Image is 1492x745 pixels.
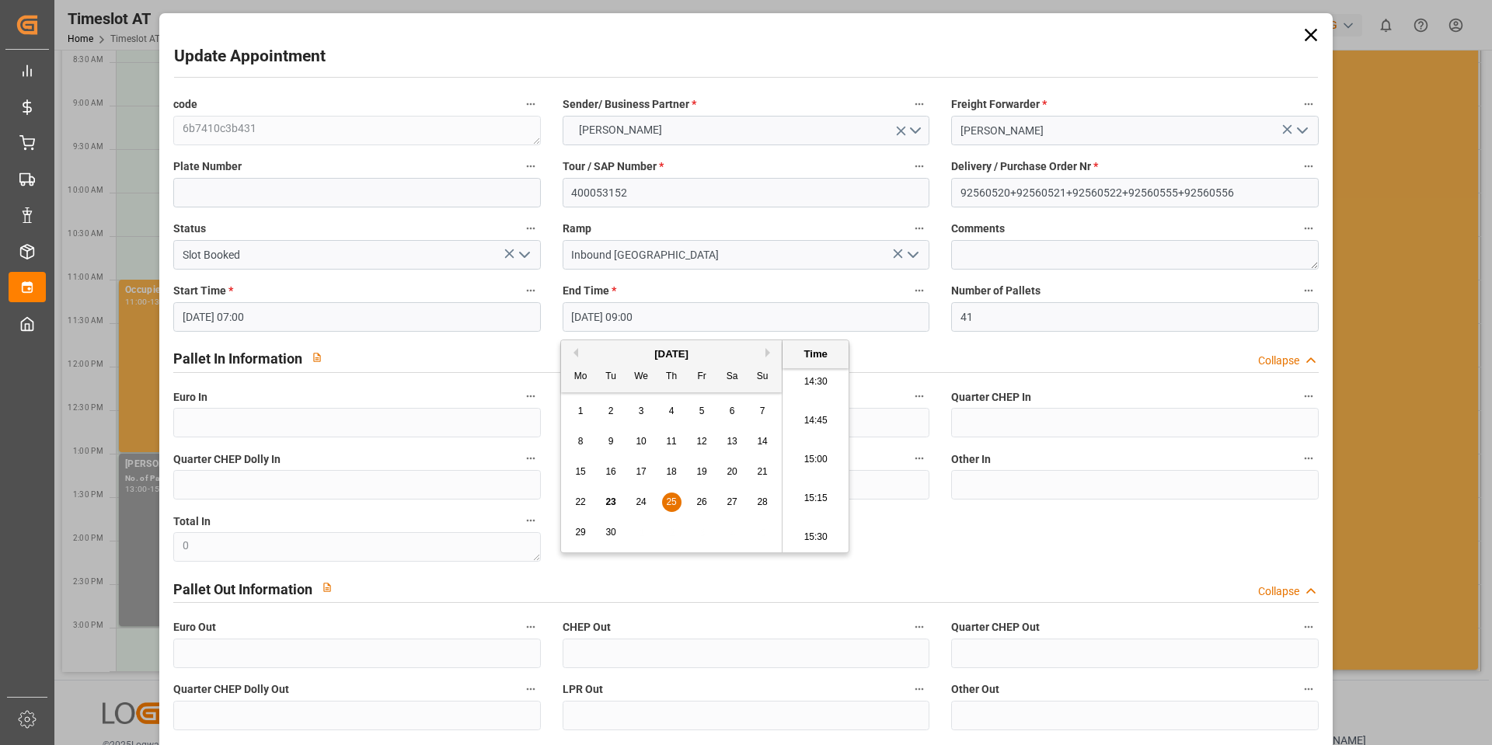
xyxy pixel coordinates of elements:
div: Choose Sunday, September 7th, 2025 [753,402,772,421]
h2: Pallet In Information [173,348,302,369]
div: Fr [692,367,712,387]
span: CHEP Out [563,619,611,635]
span: 23 [605,496,615,507]
div: Tu [601,367,621,387]
input: DD.MM.YYYY HH:MM [563,302,929,332]
button: Previous Month [569,348,578,357]
span: 3 [639,406,644,416]
div: Choose Tuesday, September 16th, 2025 [601,462,621,482]
span: code [173,96,197,113]
span: 21 [757,466,767,477]
span: 13 [727,436,737,447]
div: Choose Wednesday, September 3rd, 2025 [632,402,651,421]
button: View description [302,343,332,372]
span: Plate Number [173,158,242,175]
span: Freight Forwarder [951,96,1047,113]
button: Total In [521,510,541,531]
button: Euro In [521,386,541,406]
li: 15:00 [783,440,849,479]
button: LPR Out [909,679,929,699]
button: CHEP In [909,386,929,406]
span: 6 [730,406,735,416]
li: 14:30 [783,363,849,402]
div: Choose Monday, September 29th, 2025 [571,523,591,542]
div: [DATE] [561,346,782,362]
div: Time [786,346,845,362]
span: 15 [575,466,585,477]
button: View description [312,573,342,602]
div: Collapse [1258,583,1299,600]
div: Choose Wednesday, September 17th, 2025 [632,462,651,482]
span: 4 [669,406,675,416]
span: 22 [575,496,585,507]
span: Quarter CHEP Out [951,619,1040,635]
span: Sender/ Business Partner [563,96,696,113]
span: LPR Out [563,681,603,698]
button: Sender/ Business Partner * [909,94,929,114]
span: 26 [696,496,706,507]
button: open menu [1289,119,1312,143]
span: 14 [757,436,767,447]
div: Choose Tuesday, September 2nd, 2025 [601,402,621,421]
div: Sa [723,367,742,387]
div: Choose Saturday, September 6th, 2025 [723,402,742,421]
button: LPR In [909,448,929,468]
button: Delivery / Purchase Order Nr * [1299,156,1319,176]
div: Choose Wednesday, September 10th, 2025 [632,432,651,451]
button: Comments [1299,218,1319,238]
span: 25 [666,496,676,507]
span: 29 [575,527,585,538]
span: Number of Pallets [951,283,1041,299]
button: Quarter CHEP In [1299,386,1319,406]
span: Ramp [563,221,591,237]
div: Choose Friday, September 5th, 2025 [692,402,712,421]
button: Euro Out [521,617,541,637]
div: Choose Monday, September 8th, 2025 [571,432,591,451]
div: Choose Monday, September 15th, 2025 [571,462,591,482]
li: 15:30 [783,518,849,557]
div: Mo [571,367,591,387]
span: Tour / SAP Number [563,158,664,175]
span: 7 [760,406,765,416]
button: Quarter CHEP Out [1299,617,1319,637]
button: Other Out [1299,679,1319,699]
span: Other Out [951,681,999,698]
button: End Time * [909,280,929,301]
input: DD.MM.YYYY HH:MM [173,302,540,332]
button: Start Time * [521,280,541,301]
li: 15:15 [783,479,849,518]
div: Choose Sunday, September 28th, 2025 [753,493,772,512]
input: Type to search/select [563,240,929,270]
button: open menu [511,243,535,267]
button: CHEP Out [909,617,929,637]
button: Quarter CHEP Dolly In [521,448,541,468]
span: 28 [757,496,767,507]
span: 24 [636,496,646,507]
div: Th [662,367,682,387]
li: 14:45 [783,402,849,440]
span: 11 [666,436,676,447]
div: We [632,367,651,387]
div: Choose Saturday, September 27th, 2025 [723,493,742,512]
input: Select Freight Forwarder [951,116,1318,145]
textarea: 6b7410c3b431 [173,116,540,145]
span: Quarter CHEP Dolly Out [173,681,289,698]
span: 1 [578,406,584,416]
button: open menu [563,116,929,145]
div: Choose Friday, September 12th, 2025 [692,432,712,451]
span: [PERSON_NAME] [571,122,670,138]
button: Quarter CHEP Dolly Out [521,679,541,699]
span: Delivery / Purchase Order Nr [951,158,1098,175]
div: Choose Sunday, September 21st, 2025 [753,462,772,482]
span: Quarter CHEP Dolly In [173,451,281,468]
div: Choose Saturday, September 20th, 2025 [723,462,742,482]
span: End Time [563,283,616,299]
span: 12 [696,436,706,447]
span: 19 [696,466,706,477]
button: open menu [901,243,924,267]
span: 2 [608,406,614,416]
span: Euro In [173,389,207,406]
span: 30 [605,527,615,538]
h2: Update Appointment [174,44,326,69]
div: Choose Monday, September 22nd, 2025 [571,493,591,512]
